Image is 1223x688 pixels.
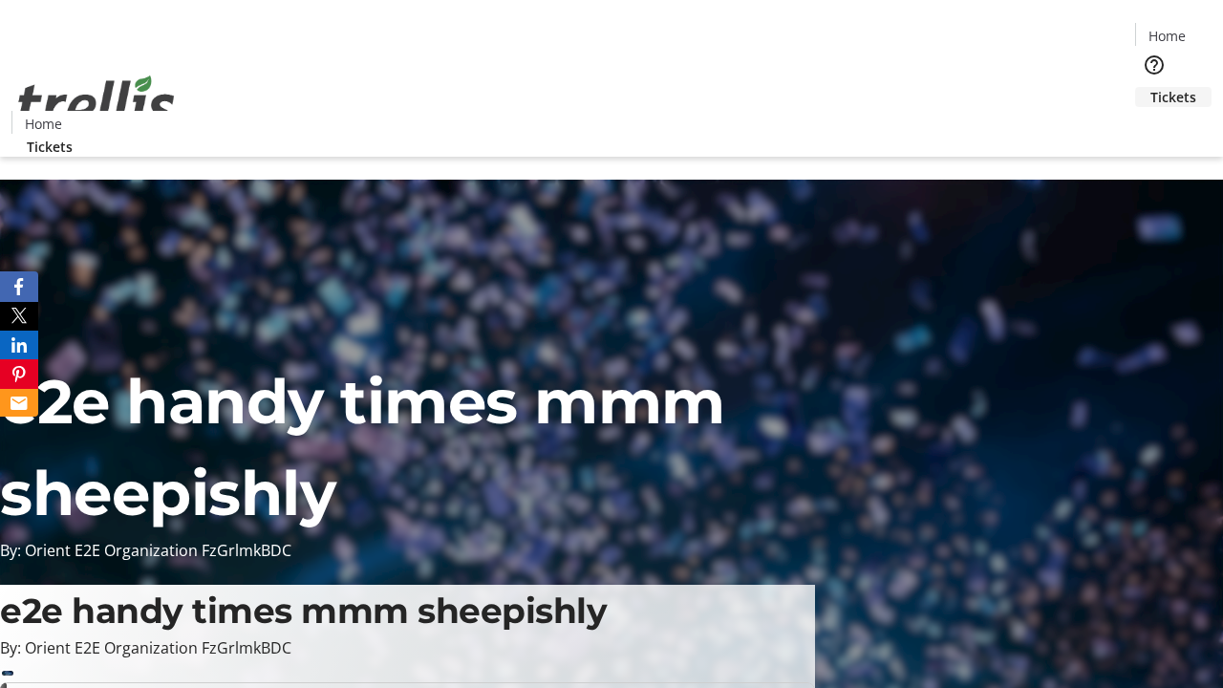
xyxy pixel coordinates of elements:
[11,137,88,157] a: Tickets
[1150,87,1196,107] span: Tickets
[11,54,182,150] img: Orient E2E Organization FzGrlmkBDC's Logo
[12,114,74,134] a: Home
[27,137,73,157] span: Tickets
[1148,26,1186,46] span: Home
[1136,26,1197,46] a: Home
[25,114,62,134] span: Home
[1135,107,1173,145] button: Cart
[1135,87,1212,107] a: Tickets
[1135,46,1173,84] button: Help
